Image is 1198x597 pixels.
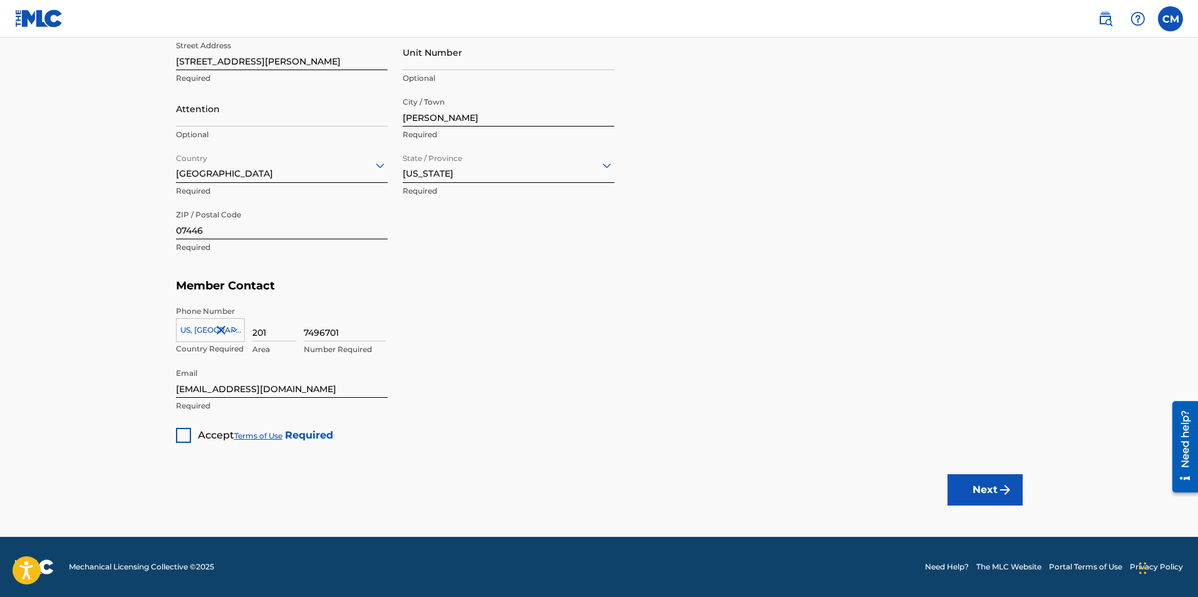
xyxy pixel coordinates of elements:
label: State / Province [403,145,462,164]
label: Country [176,145,207,164]
button: Next [948,474,1023,506]
p: Area [252,344,296,355]
span: Mechanical Licensing Collective © 2025 [69,561,214,573]
p: Country Required [176,343,245,355]
a: Need Help? [925,561,969,573]
p: Number Required [304,344,385,355]
div: Drag [1139,549,1147,587]
div: User Menu [1158,6,1183,31]
p: Required [176,73,388,84]
a: Public Search [1093,6,1118,31]
h5: Member Contact [176,273,1023,299]
img: logo [15,559,54,574]
p: Required [176,185,388,197]
div: [US_STATE] [403,150,614,180]
div: Help [1125,6,1150,31]
span: Accept [198,429,234,441]
p: Optional [176,129,388,140]
p: Optional [403,73,614,84]
p: Required [176,242,388,253]
p: Required [403,185,614,197]
img: f7272a7cc735f4ea7f67.svg [998,482,1013,497]
iframe: Resource Center [1163,397,1198,497]
p: Required [403,129,614,140]
img: search [1098,11,1113,26]
p: Required [176,400,388,412]
div: [GEOGRAPHIC_DATA] [176,150,388,180]
a: Portal Terms of Use [1049,561,1122,573]
a: Privacy Policy [1130,561,1183,573]
a: Terms of Use [234,431,282,440]
img: help [1130,11,1145,26]
img: MLC Logo [15,9,63,28]
strong: Required [285,429,333,441]
iframe: Chat Widget [1135,537,1198,597]
a: The MLC Website [976,561,1041,573]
